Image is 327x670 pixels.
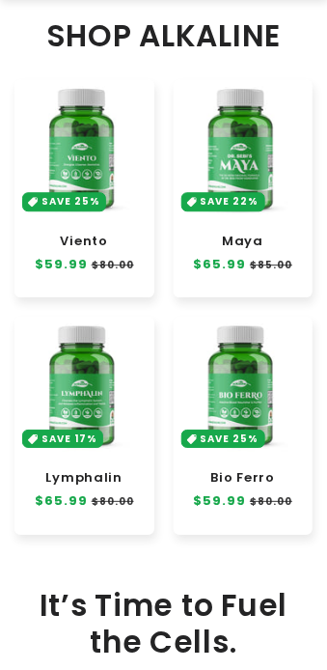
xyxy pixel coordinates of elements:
a: Viento [24,235,145,250]
h2: It’s Time to Fuel the Cells. [14,588,313,663]
a: Bio Ferro [183,471,304,487]
a: Maya [183,235,304,250]
ul: Slider [14,80,313,536]
h2: SHOP ALKALINE [14,18,313,56]
a: Lymphalin [24,471,145,487]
